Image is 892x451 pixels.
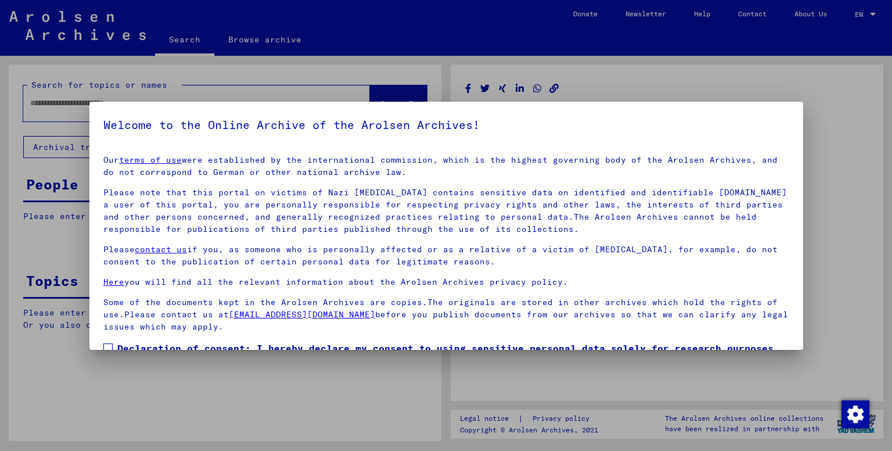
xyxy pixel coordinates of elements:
[103,296,789,333] p: Some of the documents kept in the Arolsen Archives are copies.The originals are stored in other a...
[117,341,789,383] span: Declaration of consent: I hereby declare my consent to using sensitive personal data solely for r...
[135,244,187,255] a: contact us
[103,277,124,287] a: Here
[103,187,789,235] p: Please note that this portal on victims of Nazi [MEDICAL_DATA] contains sensitive data on identif...
[103,276,789,288] p: you will find all the relevant information about the Arolsen Archives privacy policy.
[841,400,869,428] img: Change consent
[103,116,789,134] h5: Welcome to the Online Archive of the Arolsen Archives!
[103,244,789,268] p: Please if you, as someone who is personally affected or as a relative of a victim of [MEDICAL_DAT...
[229,309,375,320] a: [EMAIL_ADDRESS][DOMAIN_NAME]
[119,155,182,165] a: terms of use
[103,154,789,178] p: Our were established by the international commission, which is the highest governing body of the ...
[841,400,869,428] div: Change consent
